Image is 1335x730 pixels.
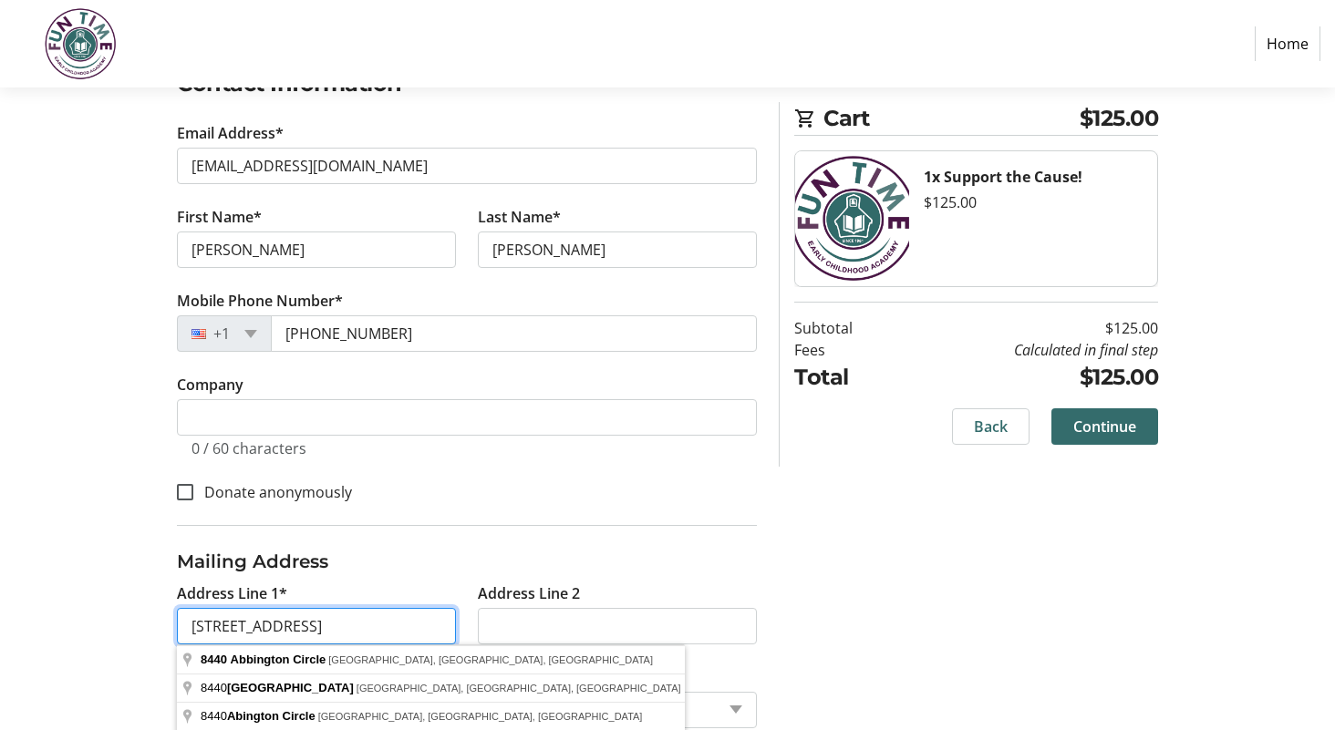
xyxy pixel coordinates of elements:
td: Fees [794,339,899,361]
span: [GEOGRAPHIC_DATA], [GEOGRAPHIC_DATA], [GEOGRAPHIC_DATA] [357,683,681,694]
span: Abbington Circle [231,653,326,666]
span: $125.00 [1080,102,1159,135]
td: $125.00 [899,317,1158,339]
tr-character-limit: 0 / 60 characters [191,438,306,458]
span: 8440 [201,681,357,694]
label: Company [177,374,243,396]
div: $125.00 [924,191,1143,213]
input: Address [177,608,456,644]
label: First Name* [177,206,262,228]
label: Address Line 2 [478,582,580,604]
button: Back [952,408,1030,445]
strong: 1x Support the Cause! [924,167,1082,187]
img: Fun Time Early Childhood Academy's Logo [15,7,144,80]
label: Mobile Phone Number* [177,290,343,312]
label: Address Line 1* [177,582,287,604]
img: Support the Cause! [795,151,909,286]
label: Email Address* [177,122,284,144]
span: Back [974,416,1008,437]
label: Donate anonymously [193,481,352,503]
span: Cart [823,102,1080,135]
td: Subtotal [794,317,899,339]
a: Home [1255,26,1320,61]
span: 8440 [201,709,318,723]
input: (201) 555-0123 [271,315,757,352]
h3: Mailing Address [177,548,757,575]
span: 8440 [201,653,227,666]
td: $125.00 [899,361,1158,394]
label: Last Name* [478,206,561,228]
span: [GEOGRAPHIC_DATA] [227,681,354,694]
span: Abington Circle [227,709,316,723]
td: Calculated in final step [899,339,1158,361]
span: [GEOGRAPHIC_DATA], [GEOGRAPHIC_DATA], [GEOGRAPHIC_DATA] [328,654,653,665]
button: Continue [1051,408,1158,445]
span: [GEOGRAPHIC_DATA], [GEOGRAPHIC_DATA], [GEOGRAPHIC_DATA] [318,711,643,722]
td: Total [794,361,899,394]
span: Continue [1073,416,1136,437]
